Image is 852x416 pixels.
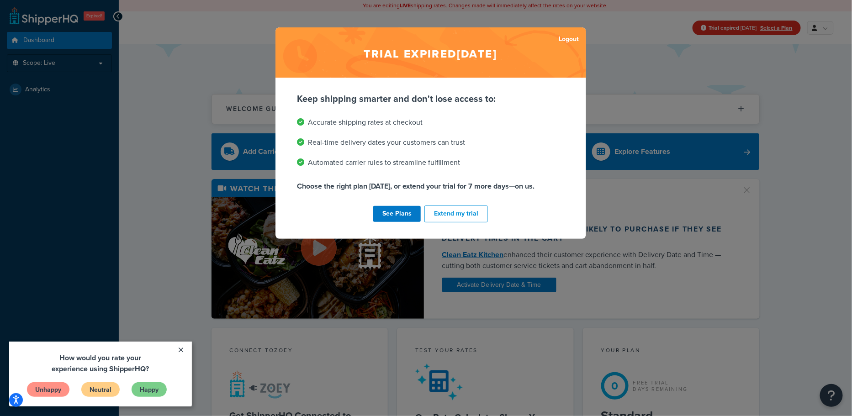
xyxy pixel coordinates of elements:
a: Unhappy [17,40,61,56]
a: See Plans [373,206,421,222]
button: Extend my trial [424,205,488,222]
li: Real-time delivery dates your customers can trust [297,136,564,149]
p: Choose the right plan [DATE], or extend your trial for 7 more days—on us. [297,180,564,193]
p: Keep shipping smarter and don't lose access to: [297,92,564,105]
a: Neutral [72,40,111,56]
a: Happy [122,40,158,56]
span: How would you rate your experience using ShipperHQ? [43,11,140,32]
h2: Trial expired [DATE] [275,27,586,78]
li: Accurate shipping rates at checkout [297,116,564,129]
a: Logout [559,33,579,46]
li: Automated carrier rules to streamline fulfillment [297,156,564,169]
